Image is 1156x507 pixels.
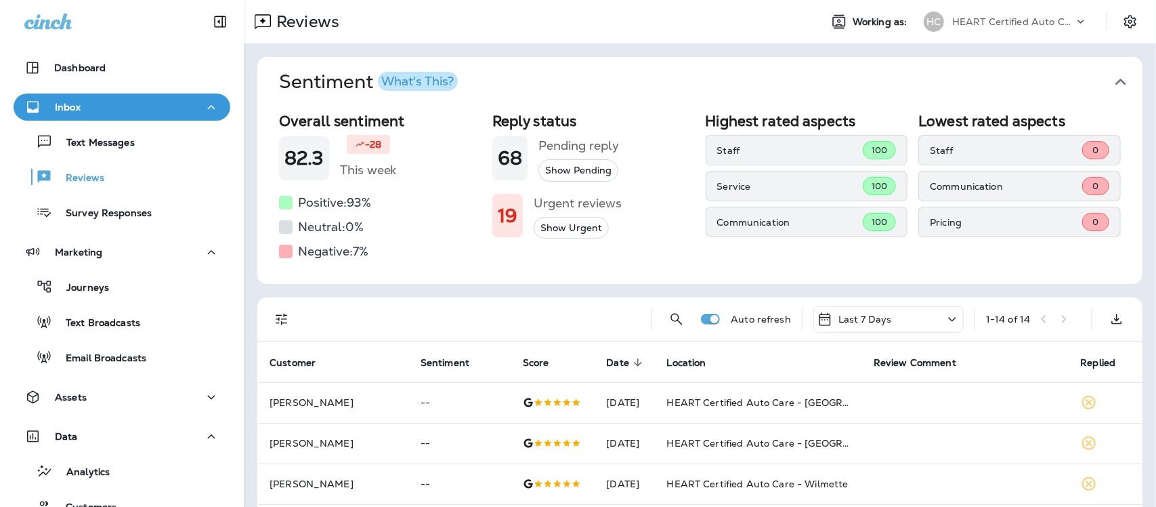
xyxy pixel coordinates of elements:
span: Replied [1081,357,1116,369]
span: Customer [270,357,316,369]
button: Inbox [14,94,230,121]
p: HEART Certified Auto Care [952,16,1074,27]
p: Pricing [930,217,1082,228]
p: Survey Responses [52,207,152,220]
button: Reviews [14,163,230,191]
p: Staff [717,145,863,156]
span: Score [523,357,567,369]
button: Search Reviews [663,306,690,333]
h5: This week [340,159,397,181]
p: Communication [717,217,863,228]
td: [DATE] [596,382,656,423]
p: Dashboard [54,62,106,73]
span: 100 [872,216,887,228]
p: [PERSON_NAME] [270,397,399,408]
p: Data [55,431,78,442]
h2: Overall sentiment [279,113,481,129]
span: Location [667,357,706,369]
button: Survey Responses [14,198,230,226]
h2: Lowest rated aspects [918,113,1121,129]
button: Analytics [14,457,230,485]
p: Journeys [53,282,109,295]
span: Review Comment [874,357,974,369]
p: Inbox [55,102,81,113]
span: Customer [270,357,333,369]
span: 100 [872,144,887,156]
button: Marketing [14,239,230,266]
p: -28 [365,138,381,151]
button: Collapse Sidebar [201,8,239,35]
button: Filters [268,306,295,333]
h1: 19 [498,205,517,227]
span: Replied [1081,357,1134,369]
button: Assets [14,384,230,411]
div: What's This? [381,75,454,87]
h5: Neutral: 0 % [298,216,364,238]
p: Text Messages [53,137,135,150]
h5: Urgent reviews [534,192,622,214]
button: Text Broadcasts [14,308,230,336]
button: Email Broadcasts [14,343,230,371]
button: Show Pending [538,159,618,182]
p: Communication [930,181,1082,192]
div: 1 - 14 of 14 [986,314,1030,325]
td: [DATE] [596,423,656,464]
span: HEART Certified Auto Care - [GEOGRAPHIC_DATA] [667,437,910,449]
td: -- [410,464,512,504]
span: Working as: [853,16,910,28]
button: Export as CSV [1103,306,1130,333]
p: [PERSON_NAME] [270,479,399,489]
div: SentimentWhat's This? [257,107,1142,284]
span: 0 [1092,144,1098,156]
div: HC [924,12,944,32]
td: -- [410,382,512,423]
button: Text Messages [14,127,230,156]
span: HEART Certified Auto Care - Wilmette [667,478,849,490]
td: -- [410,423,512,464]
span: 0 [1092,216,1098,228]
p: Analytics [53,466,110,479]
button: Dashboard [14,54,230,81]
span: Location [667,357,724,369]
span: Date [607,357,630,369]
span: HEART Certified Auto Care - [GEOGRAPHIC_DATA] [667,397,910,409]
p: Last 7 Days [838,314,892,325]
span: Review Comment [874,357,956,369]
span: Sentiment [421,357,487,369]
h1: 68 [498,147,522,169]
span: Score [523,357,549,369]
button: What's This? [378,72,458,91]
p: [PERSON_NAME] [270,438,399,449]
p: Marketing [55,247,102,258]
span: 100 [872,180,887,192]
h5: Positive: 93 % [298,192,371,214]
span: Sentiment [421,357,469,369]
span: 0 [1092,180,1098,192]
button: SentimentWhat's This? [268,57,1153,107]
h5: Negative: 7 % [298,241,368,262]
button: Journeys [14,272,230,301]
p: Auto refresh [731,314,791,325]
p: Text Broadcasts [52,317,140,330]
span: Date [607,357,647,369]
p: Assets [55,392,87,403]
h2: Highest rated aspects [706,113,908,129]
h1: Sentiment [279,70,458,94]
p: Service [717,181,863,192]
button: Data [14,423,230,450]
td: [DATE] [596,464,656,504]
p: Email Broadcasts [52,352,146,365]
p: Reviews [52,172,104,185]
p: Reviews [271,12,339,32]
button: Settings [1118,9,1142,34]
h1: 82.3 [284,147,324,169]
button: Show Urgent [534,217,609,239]
p: Staff [930,145,1082,156]
h5: Pending reply [538,135,619,157]
h2: Reply status [492,113,695,129]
